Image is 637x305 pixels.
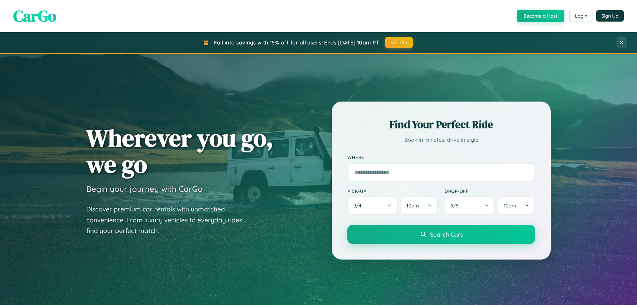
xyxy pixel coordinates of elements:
[347,135,535,145] p: Book in minutes, drive in style
[13,5,56,27] span: CarGo
[347,188,438,194] label: Pick-up
[86,125,273,177] h1: Wherever you go, we go
[406,202,419,209] span: 10am
[445,188,535,194] label: Drop-off
[445,196,495,215] button: 9/5
[214,39,380,46] span: Fall into savings with 15% off for all users! Ends [DATE] 10am PT.
[451,202,462,209] span: 9 / 5
[86,204,252,236] p: Discover premium car rentals with unmatched convenience. From luxury vehicles to everyday rides, ...
[569,10,593,22] button: Login
[86,184,203,194] h3: Begin your journey with CarGo
[504,202,516,209] span: 10am
[385,37,413,48] button: FALL15
[430,231,463,238] span: Search Cars
[517,10,564,22] button: Become a Host
[400,196,438,215] button: 10am
[498,196,535,215] button: 10am
[347,155,535,160] label: Where
[347,117,535,132] h2: Find Your Perfect Ride
[596,10,624,22] button: Sign Up
[347,225,535,244] button: Search Cars
[353,202,365,209] span: 9 / 4
[347,196,398,215] button: 9/4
